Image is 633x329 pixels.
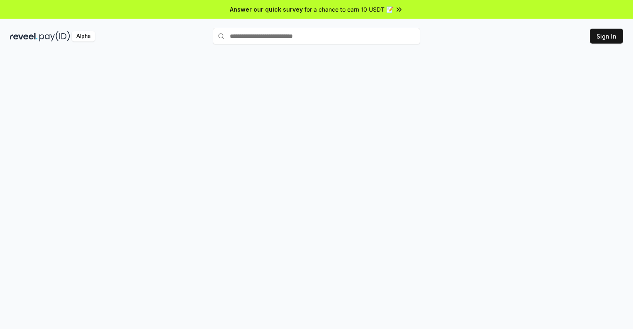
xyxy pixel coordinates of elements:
[230,5,303,14] span: Answer our quick survey
[10,31,38,41] img: reveel_dark
[39,31,70,41] img: pay_id
[590,29,623,44] button: Sign In
[304,5,393,14] span: for a chance to earn 10 USDT 📝
[72,31,95,41] div: Alpha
